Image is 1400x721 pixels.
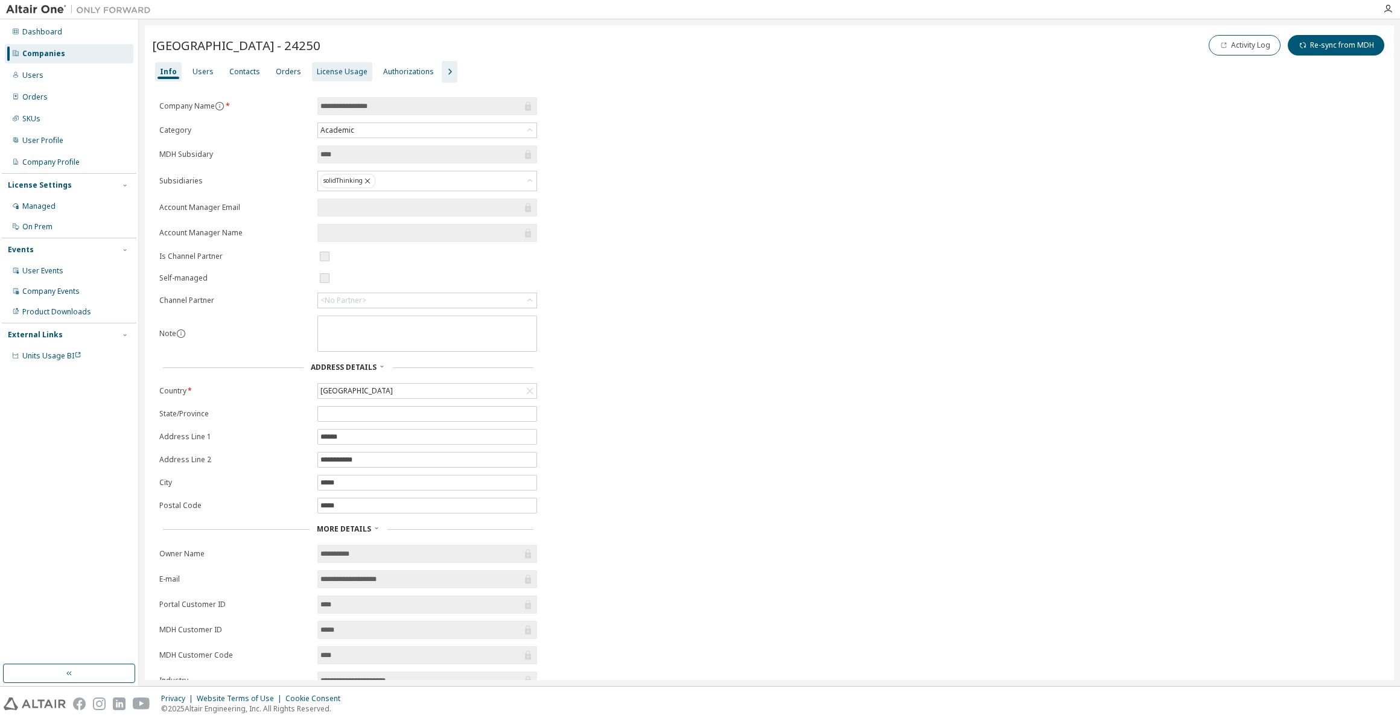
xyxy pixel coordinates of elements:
[159,125,310,135] label: Category
[6,4,157,16] img: Altair One
[159,101,310,111] label: Company Name
[22,222,52,232] div: On Prem
[1288,35,1384,56] button: Re-sync from MDH
[8,245,34,255] div: Events
[197,694,285,704] div: Website Terms of Use
[229,67,260,77] div: Contacts
[319,124,356,137] div: Academic
[22,136,63,145] div: User Profile
[22,287,80,296] div: Company Events
[133,697,150,710] img: youtube.svg
[159,478,310,488] label: City
[318,123,536,138] div: Academic
[4,697,66,710] img: altair_logo.svg
[159,501,310,510] label: Postal Code
[159,228,310,238] label: Account Manager Name
[159,296,310,305] label: Channel Partner
[113,697,126,710] img: linkedin.svg
[22,202,56,211] div: Managed
[159,574,310,584] label: E-mail
[1209,35,1281,56] button: Activity Log
[159,650,310,660] label: MDH Customer Code
[160,67,177,77] div: Info
[159,549,310,559] label: Owner Name
[159,432,310,442] label: Address Line 1
[159,455,310,465] label: Address Line 2
[8,180,72,190] div: License Settings
[161,694,197,704] div: Privacy
[22,71,43,80] div: Users
[159,328,176,338] label: Note
[159,676,310,685] label: Industry
[159,625,310,635] label: MDH Customer ID
[93,697,106,710] img: instagram.svg
[285,694,348,704] div: Cookie Consent
[159,203,310,212] label: Account Manager Email
[159,386,310,396] label: Country
[383,67,434,77] div: Authorizations
[22,49,65,59] div: Companies
[152,37,320,54] span: [GEOGRAPHIC_DATA] - 24250
[8,330,63,340] div: External Links
[22,266,63,276] div: User Events
[159,409,310,419] label: State/Province
[320,296,366,305] div: <No Partner>
[22,157,80,167] div: Company Profile
[176,329,186,338] button: information
[317,524,371,534] span: More Details
[159,176,310,186] label: Subsidiaries
[317,67,367,77] div: License Usage
[311,362,377,372] span: Address Details
[159,252,310,261] label: Is Channel Partner
[319,384,395,398] div: [GEOGRAPHIC_DATA]
[318,384,536,398] div: [GEOGRAPHIC_DATA]
[159,150,310,159] label: MDH Subsidary
[215,101,224,111] button: information
[73,697,86,710] img: facebook.svg
[22,351,81,361] span: Units Usage BI
[22,114,40,124] div: SKUs
[320,174,375,188] div: solidThinking
[318,171,536,191] div: solidThinking
[276,67,301,77] div: Orders
[159,273,310,283] label: Self-managed
[22,307,91,317] div: Product Downloads
[22,27,62,37] div: Dashboard
[22,92,48,102] div: Orders
[159,600,310,609] label: Portal Customer ID
[318,293,536,308] div: <No Partner>
[161,704,348,714] p: © 2025 Altair Engineering, Inc. All Rights Reserved.
[192,67,214,77] div: Users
